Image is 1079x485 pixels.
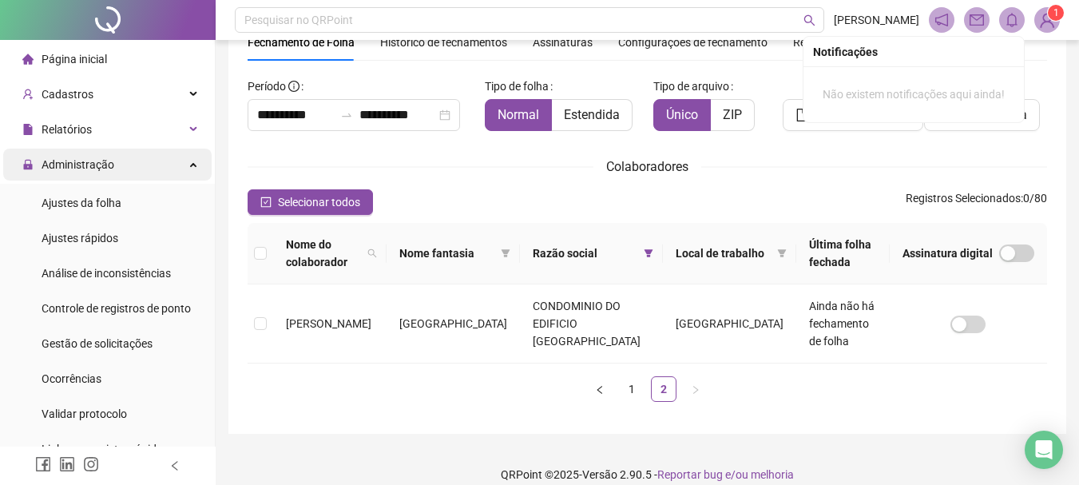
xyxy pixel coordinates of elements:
span: filter [641,241,657,265]
span: to [340,109,353,121]
span: filter [644,248,653,258]
td: CONDOMINIO DO EDIFICIO [GEOGRAPHIC_DATA] [520,284,663,364]
span: Link para registro rápido [42,443,163,455]
span: Colaboradores [606,159,688,174]
span: right [691,385,700,395]
li: Próxima página [683,376,708,402]
span: filter [498,241,514,265]
li: 2 [651,376,676,402]
span: search [803,14,815,26]
span: Controle de registros de ponto [42,302,191,315]
button: right [683,376,708,402]
span: Nome fantasia [399,244,494,262]
span: filter [774,241,790,265]
td: [GEOGRAPHIC_DATA] [663,284,796,364]
span: Normal [498,107,539,122]
span: Cadastros [42,88,93,101]
span: Tipo de folha [485,78,549,95]
span: left [595,385,605,395]
span: search [367,248,377,258]
div: Open Intercom Messenger [1025,431,1063,469]
span: linkedin [59,456,75,472]
span: Relatórios [42,123,92,136]
span: : 0 / 80 [906,189,1047,215]
a: 2 [652,377,676,401]
div: Notificações [813,43,1014,61]
span: facebook [35,456,51,472]
td: [GEOGRAPHIC_DATA] [387,284,520,364]
span: check-square [260,197,272,208]
span: lock [22,159,34,170]
span: [PERSON_NAME] [286,317,371,330]
span: file [795,109,808,121]
a: 1 [620,377,644,401]
span: mail [970,13,984,27]
span: filter [777,248,787,258]
span: Ocorrências [42,372,101,385]
span: swap-right [340,109,353,121]
span: Ainda não há fechamento de folha [809,300,875,348]
span: Versão [582,468,617,481]
span: Análise de inconsistências [42,267,171,280]
span: Reportar bug e/ou melhoria [657,468,794,481]
span: Histórico de fechamentos [380,36,507,49]
span: Local de trabalho [676,244,771,262]
span: search [364,233,380,274]
span: [PERSON_NAME] [834,11,919,29]
span: Período [248,80,286,93]
span: info-circle [288,81,300,92]
span: home [22,54,34,65]
sup: Atualize o seu contato no menu Meus Dados [1048,5,1064,21]
li: Página anterior [587,376,613,402]
span: Assinatura digital [902,244,993,262]
span: Gestão de solicitações [42,337,153,350]
span: Único [666,107,698,122]
span: Registros Selecionados [906,192,1021,205]
span: Fechamento de Folha [248,36,355,49]
span: left [169,460,180,471]
span: 1 [1053,7,1059,18]
img: 87917 [1035,8,1059,32]
span: file [22,124,34,135]
li: 1 [619,376,645,402]
span: Tipo de arquivo [653,78,729,95]
button: Selecionar todos [248,189,373,215]
span: Estendida [564,107,620,122]
span: Razão social [533,244,637,262]
span: notification [934,13,949,27]
span: ZIP [723,107,742,122]
button: left [587,376,613,402]
th: Última folha fechada [796,223,890,284]
span: Selecionar todos [278,193,360,211]
span: bell [1005,13,1019,27]
span: Configurações de fechamento [618,37,768,48]
span: Não existem notificações aqui ainda! [823,88,1005,101]
span: instagram [83,456,99,472]
span: Assinaturas [533,37,593,48]
span: Validar protocolo [42,407,127,420]
span: Nome do colaborador [286,236,361,271]
span: Administração [42,158,114,171]
span: user-add [22,89,34,100]
span: Ajustes rápidos [42,232,118,244]
span: filter [501,248,510,258]
button: [PERSON_NAME] [783,99,923,131]
span: Página inicial [42,53,107,66]
span: Ajustes da folha [42,197,121,209]
span: Regras alteradas [793,37,878,48]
